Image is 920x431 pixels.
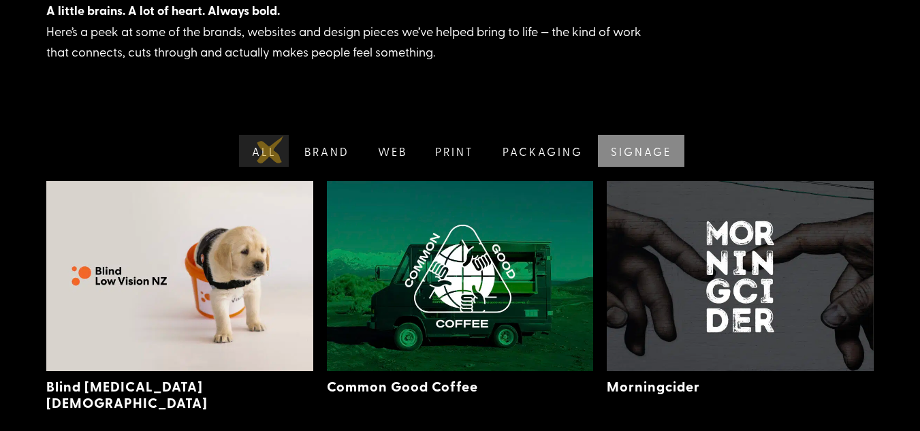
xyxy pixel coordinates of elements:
a: Blind [MEDICAL_DATA][DEMOGRAPHIC_DATA] [46,377,208,412]
a: Print [419,135,487,167]
a: Common Good Coffee [327,377,478,396]
a: Morningcider [607,377,700,396]
img: Blind Low Vision NZ [46,181,313,371]
strong: A little brains. A lot of heart. Always bold. [46,1,280,19]
a: Packaging [486,135,595,167]
img: Common Good Coffee [327,181,594,371]
a: Web [362,135,420,167]
a: All [236,135,289,167]
a: Brand [289,135,362,167]
a: Signage [595,135,684,167]
img: Morningcider [607,181,874,371]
